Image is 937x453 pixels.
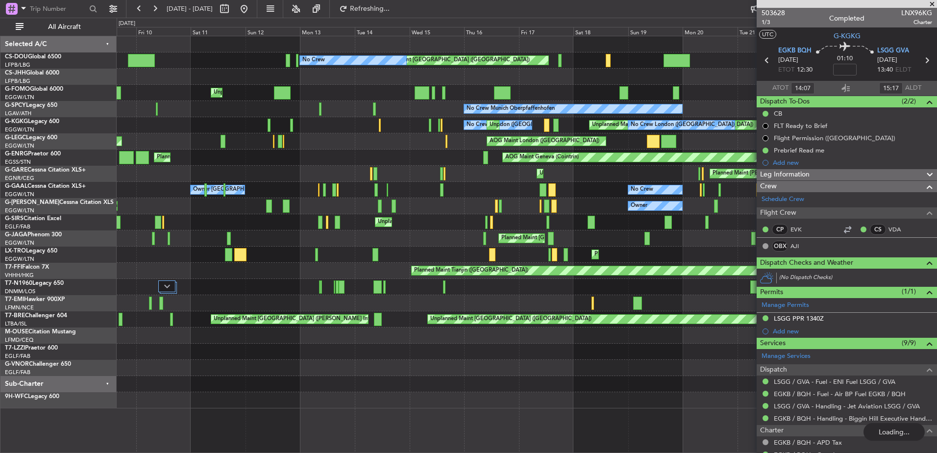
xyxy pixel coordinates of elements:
[774,377,895,386] a: LSGG / GVA - Fuel - ENI Fuel LSGG / GVA
[5,248,26,254] span: LX-TRO
[119,20,135,28] div: [DATE]
[774,134,895,142] div: Flight Permission ([GEOGRAPHIC_DATA])
[5,54,28,60] span: CS-DOU
[5,313,67,319] a: T7-BREChallenger 604
[5,102,26,108] span: G-SPCY
[5,151,28,157] span: G-ENRG
[791,82,814,94] input: --:--
[5,70,59,76] a: CS-JHHGlobal 6000
[902,338,916,348] span: (9/9)
[5,183,27,189] span: G-GAAL
[467,101,555,116] div: No Crew Munich Oberpfaffenhofen
[5,191,34,198] a: EGGW/LTN
[879,82,903,94] input: --:--
[901,18,932,26] span: Charter
[5,272,34,279] a: VHHH/HKG
[877,65,893,75] span: 13:40
[5,345,25,351] span: T7-LZZI
[592,118,753,132] div: Unplanned Maint [GEOGRAPHIC_DATA] ([GEOGRAPHIC_DATA])
[5,216,24,222] span: G-SIRS
[778,65,794,75] span: ETOT
[5,151,61,157] a: G-ENRGPraetor 600
[774,414,932,423] a: EGKB / BQH - Handling - Biggin Hill Executive Handling EGKB / BQH
[5,280,64,286] a: T7-N1960Legacy 650
[760,257,853,269] span: Dispatch Checks and Weather
[191,27,246,36] div: Sat 11
[5,232,62,238] a: G-JAGAPhenom 300
[490,134,599,149] div: AOG Maint London ([GEOGRAPHIC_DATA])
[5,336,33,344] a: LFMD/CEQ
[877,46,909,56] span: LSGG GVA
[774,314,824,323] div: LSGG PPR 1340Z
[464,27,519,36] div: Thu 16
[5,345,58,351] a: T7-LZZIPraetor 600
[628,27,683,36] div: Sun 19
[5,255,34,263] a: EGGW/LTN
[760,364,787,376] span: Dispatch
[779,274,937,284] div: (No Dispatch Checks)
[902,286,916,297] span: (1/1)
[5,352,30,360] a: EGLF/FAB
[5,70,26,76] span: CS-JHH
[414,263,528,278] div: Planned Maint Tianjin ([GEOGRAPHIC_DATA])
[5,167,86,173] a: G-GARECessna Citation XLS+
[5,223,30,230] a: EGLF/FAB
[774,109,782,118] div: CB
[760,181,777,192] span: Crew
[901,8,932,18] span: LNX96KG
[760,425,784,436] span: Charter
[631,182,653,197] div: No Crew
[349,5,391,12] span: Refreshing...
[760,338,786,349] span: Services
[164,284,170,288] img: arrow-gray.svg
[5,369,30,376] a: EGLF/FAB
[540,166,628,181] div: Unplanned Maint [PERSON_NAME]
[5,304,34,311] a: LFMN/NCE
[5,313,25,319] span: T7-BRE
[760,96,810,107] span: Dispatch To-Dos
[683,27,738,36] div: Mon 20
[762,301,809,310] a: Manage Permits
[759,30,776,39] button: UTC
[5,239,34,247] a: EGGW/LTN
[772,224,788,235] div: CP
[829,13,864,24] div: Completed
[5,102,57,108] a: G-SPCYLegacy 650
[5,280,32,286] span: T7-N1960
[573,27,628,36] div: Sat 18
[5,288,35,295] a: DNMM/LOS
[5,135,57,141] a: G-LEGCLegacy 600
[760,287,783,298] span: Permits
[214,85,375,100] div: Unplanned Maint [GEOGRAPHIC_DATA] ([GEOGRAPHIC_DATA])
[519,27,574,36] div: Fri 17
[837,54,853,64] span: 01:10
[790,225,813,234] a: EVK
[5,86,63,92] a: G-FOMOGlobal 6000
[773,158,932,167] div: Add new
[375,53,530,68] div: Planned Maint [GEOGRAPHIC_DATA] ([GEOGRAPHIC_DATA])
[772,83,789,93] span: ATOT
[778,46,812,56] span: EGKB BQH
[5,167,27,173] span: G-GARE
[772,241,788,252] div: OBX
[877,55,897,65] span: [DATE]
[5,142,34,150] a: EGGW/LTN
[5,264,49,270] a: T7-FFIFalcon 7X
[594,247,749,262] div: Planned Maint [GEOGRAPHIC_DATA] ([GEOGRAPHIC_DATA])
[5,232,27,238] span: G-JAGA
[5,110,31,117] a: LGAV/ATH
[5,248,57,254] a: LX-TROLegacy 650
[25,24,103,30] span: All Aircraft
[762,352,811,361] a: Manage Services
[5,158,31,166] a: EGSS/STN
[5,175,34,182] a: EGNR/CEG
[5,297,65,302] a: T7-EMIHawker 900XP
[5,86,30,92] span: G-FOMO
[5,183,86,189] a: G-GAALCessna Citation XLS+
[5,264,22,270] span: T7-FFI
[905,83,921,93] span: ALDT
[300,27,355,36] div: Mon 13
[136,27,191,36] div: Fri 10
[774,438,842,447] a: EGKB / BQH - APD Tax
[774,146,824,154] div: Prebrief Read me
